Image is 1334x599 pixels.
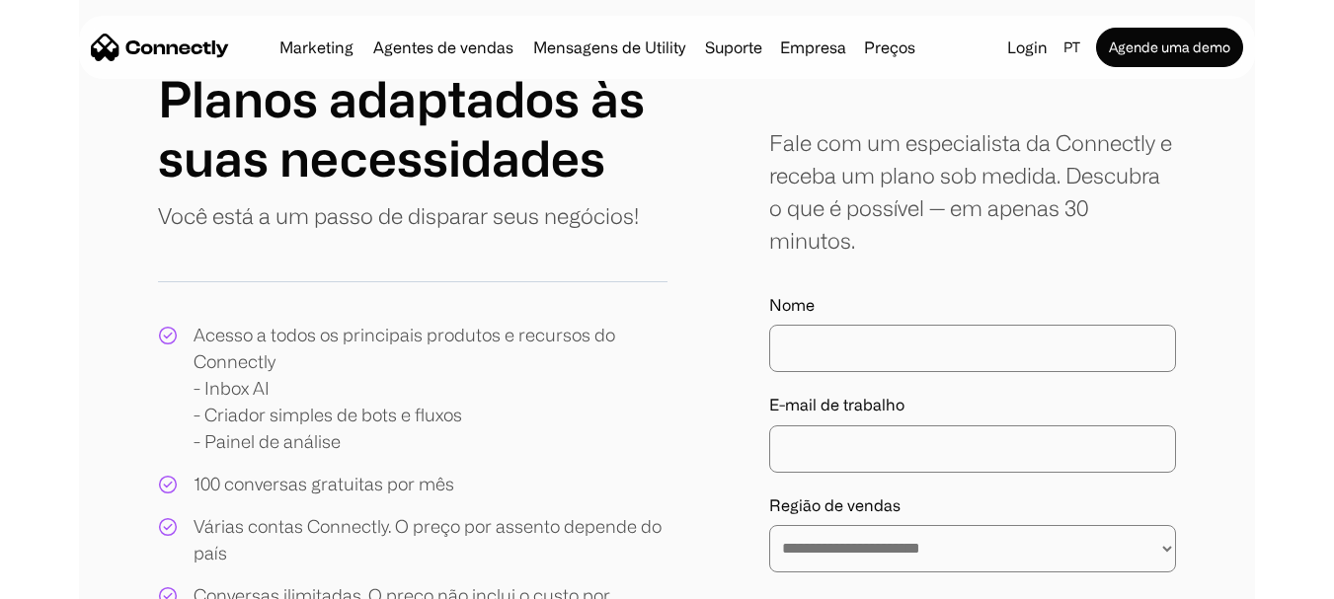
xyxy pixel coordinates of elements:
[158,199,639,232] p: Você está a um passo de disparar seus negócios!
[194,513,667,566] div: Várias contas Connectly. O preço por assento depende do país
[769,126,1176,257] div: Fale com um especialista da Connectly e receba um plano sob medida. Descubra o que é possível — e...
[1096,28,1243,67] a: Agende uma demo
[769,396,1176,414] label: E-mail de trabalho
[1063,34,1080,61] div: pt
[780,34,846,61] div: Empresa
[20,562,118,592] aside: Language selected: Português (Brasil)
[856,39,923,55] a: Preços
[365,39,521,55] a: Agentes de vendas
[91,33,229,62] a: home
[774,34,852,61] div: Empresa
[194,471,454,497] div: 100 conversas gratuitas por mês
[769,496,1176,515] label: Região de vendas
[272,39,361,55] a: Marketing
[158,69,667,187] h1: Planos adaptados às suas necessidades
[697,39,770,55] a: Suporte
[194,322,667,455] div: Acesso a todos os principais produtos e recursos do Connectly - Inbox AI - Criador simples de bot...
[525,39,693,55] a: Mensagens de Utility
[769,296,1176,315] label: Nome
[999,34,1056,61] a: Login
[39,564,118,592] ul: Language list
[1056,34,1092,61] div: pt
